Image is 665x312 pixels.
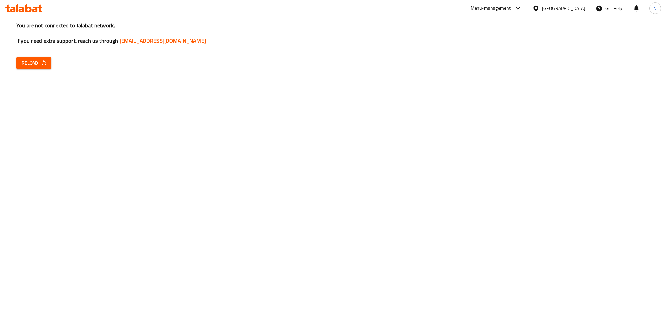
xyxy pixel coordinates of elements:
[654,5,656,12] span: N
[22,59,46,67] span: Reload
[471,4,511,12] div: Menu-management
[16,57,51,69] button: Reload
[542,5,585,12] div: [GEOGRAPHIC_DATA]
[120,36,206,46] a: [EMAIL_ADDRESS][DOMAIN_NAME]
[16,22,649,45] h3: You are not connected to talabat network, If you need extra support, reach us through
